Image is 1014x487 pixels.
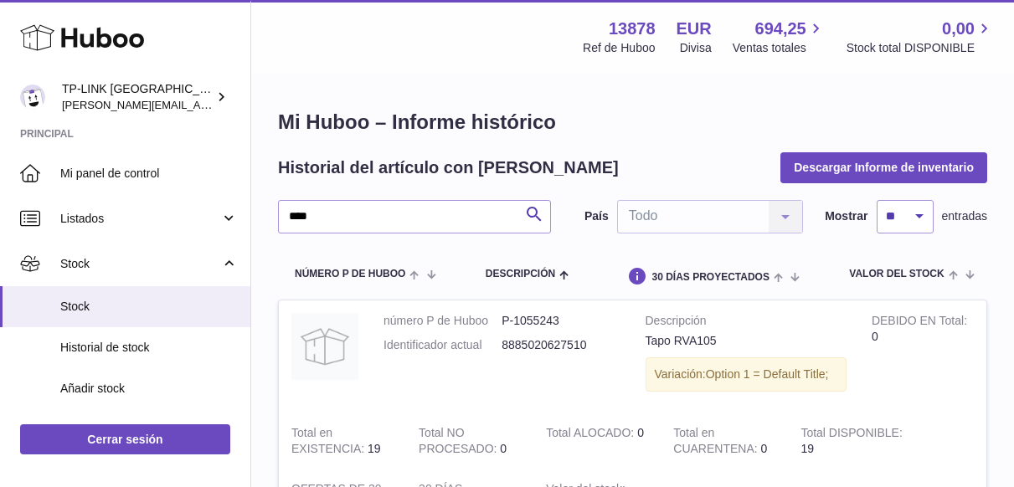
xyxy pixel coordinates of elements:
[20,85,45,110] img: celia.yan@tp-link.com
[800,426,902,443] strong: Total DISPONIBLE
[609,18,656,40] strong: 13878
[825,208,867,224] label: Mostrar
[651,272,769,283] span: 30 DÍAS PROYECTADOS
[60,166,238,182] span: Mi panel de control
[673,426,760,459] strong: Total en CUARENTENA
[291,313,358,380] img: product image
[646,333,847,349] div: Tapo RVA105
[646,313,847,333] strong: Descripción
[291,426,368,459] strong: Total en EXISTENCIA
[20,424,230,454] a: Cerrar sesión
[295,269,405,279] span: número P de Huboo
[60,211,220,227] span: Listados
[60,256,220,272] span: Stock
[383,337,502,353] dt: Identificador actual
[406,413,533,469] td: 0
[780,152,987,182] button: Descargar Informe de inventario
[872,314,967,331] strong: DEBIDO EN Total
[419,426,500,459] strong: Total NO PROCESADO
[677,18,712,40] strong: EUR
[680,40,712,56] div: Divisa
[761,442,768,455] span: 0
[278,109,987,136] h1: Mi Huboo – Informe histórico
[486,269,555,279] span: Descripción
[60,299,238,315] span: Stock
[733,18,826,56] a: 694,25 Ventas totales
[583,40,655,56] div: Ref de Huboo
[847,40,994,56] span: Stock total DISPONIBLE
[60,340,238,356] span: Historial de stock
[755,18,806,40] span: 694,25
[546,426,637,443] strong: Total ALOCADO
[942,208,987,224] span: entradas
[62,81,213,113] div: TP-LINK [GEOGRAPHIC_DATA], SOCIEDAD LIMITADA
[847,18,994,56] a: 0,00 Stock total DISPONIBLE
[60,381,238,397] span: Añadir stock
[788,413,915,469] td: 19
[584,208,609,224] label: País
[646,357,847,392] div: Variación:
[859,300,986,413] td: 0
[533,413,661,469] td: 0
[706,367,829,381] span: Option 1 = Default Title;
[278,156,619,179] h2: Historial del artículo con [PERSON_NAME]
[733,40,826,56] span: Ventas totales
[279,413,406,469] td: 19
[383,313,502,329] dt: número P de Huboo
[942,18,975,40] span: 0,00
[62,98,336,111] span: [PERSON_NAME][EMAIL_ADDRESS][DOMAIN_NAME]
[502,313,620,329] dd: P-1055243
[502,337,620,353] dd: 8885020627510
[849,269,944,279] span: Valor del stock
